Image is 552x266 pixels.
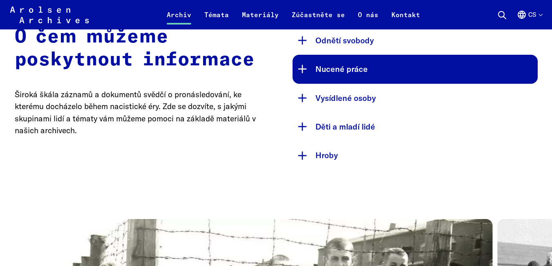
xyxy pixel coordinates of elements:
font: Vysídlené osoby [315,93,376,103]
button: Vysídlené osoby [293,84,538,112]
font: O nás [358,11,378,19]
a: O nás [351,10,385,29]
button: Hroby [293,141,538,170]
a: Materiály [235,10,285,29]
button: Nucené práce [293,55,538,83]
font: Hroby [315,150,338,160]
font: Témata [204,11,229,19]
font: O čem můžeme poskytnout informace [15,28,255,69]
font: Materiály [242,11,279,19]
nav: Primární [160,5,427,25]
font: Nucené práce [315,64,368,74]
a: Témata [198,10,235,29]
font: Široká škála záznamů a dokumentů svědčí o pronásledování, ke kterému docházelo během nacistické é... [15,89,256,135]
font: Archiv [167,11,191,19]
button: Děti a mladí lidé [293,112,538,141]
a: Kontakt [385,10,427,29]
font: Zúčastněte se [292,11,345,19]
font: cs [528,11,536,18]
button: Odnětí svobody [293,26,538,55]
font: Odnětí svobody [315,36,374,45]
a: Archiv [160,10,198,29]
font: Kontakt [391,11,420,19]
font: Děti a mladí lidé [315,122,375,132]
a: Zúčastněte se [285,10,351,29]
button: Angličtina, výběr jazyka [517,10,542,29]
